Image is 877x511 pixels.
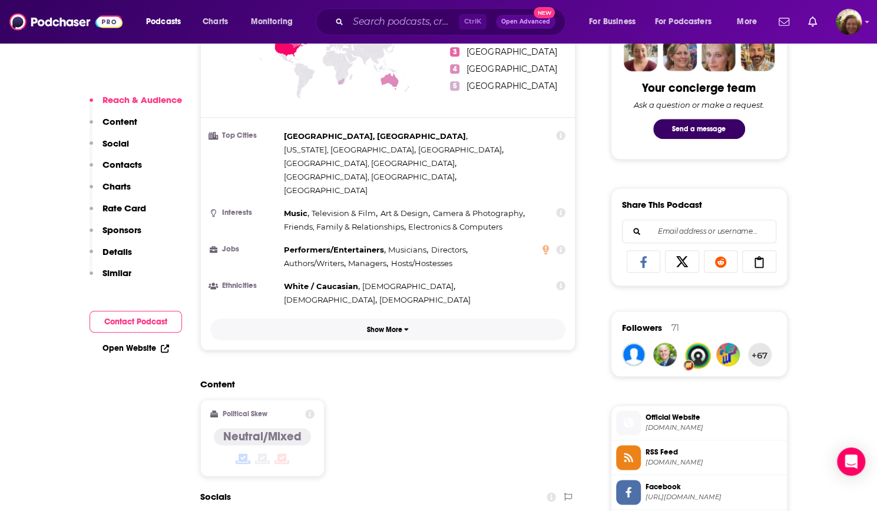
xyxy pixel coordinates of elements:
p: Details [102,246,132,257]
span: Official Website [646,412,782,423]
button: open menu [647,12,729,31]
span: , [380,207,430,220]
span: Directors [431,245,466,254]
span: Managers [348,258,386,268]
a: Facebook[URL][DOMAIN_NAME] [616,480,782,505]
span: , [388,243,428,257]
span: Ctrl K [459,14,487,29]
a: Share on X/Twitter [665,250,699,273]
div: 71 [671,323,679,333]
a: Show notifications dropdown [803,12,822,32]
a: jfpodcasts [686,344,710,367]
p: Rate Card [102,203,146,214]
img: Barbara Profile [663,37,697,71]
button: Rate Card [90,203,146,224]
p: Show More [367,326,402,334]
a: Show notifications dropdown [774,12,794,32]
div: Search podcasts, credits, & more... [327,8,577,35]
span: Camera & Photography [433,208,523,218]
img: PodcastEngineer [653,343,677,366]
button: open menu [581,12,650,31]
span: [GEOGRAPHIC_DATA], [GEOGRAPHIC_DATA] [284,172,455,181]
p: Charts [102,181,131,192]
span: [GEOGRAPHIC_DATA] [466,47,557,57]
span: , [312,207,378,220]
button: Show More [210,318,566,340]
span: Performers/Entertainers [284,245,384,254]
img: User Profile [836,9,862,35]
span: White / Caucasian [284,281,358,291]
h2: Political Skew [223,410,267,418]
span: For Podcasters [655,14,711,30]
span: , [284,293,377,307]
span: Followers [622,322,662,333]
img: northernwish [622,343,646,366]
h3: Jobs [210,245,279,253]
span: Logged in as cborde [836,9,862,35]
button: Show profile menu [836,9,862,35]
span: , [284,243,386,257]
span: , [284,143,416,157]
span: [GEOGRAPHIC_DATA] [284,185,368,195]
img: Sydney Profile [624,37,658,71]
a: RSS Feed[DOMAIN_NAME] [616,445,782,470]
p: Sponsors [102,224,141,235]
h3: Share This Podcast [622,199,702,210]
a: Share on Facebook [627,250,661,273]
span: [DEMOGRAPHIC_DATA] [362,281,454,291]
h3: Interests [210,209,279,217]
span: brokenrecordpodcast.com [646,423,782,432]
img: User Badge Icon [683,359,694,371]
a: Official Website[DOMAIN_NAME] [616,410,782,435]
div: Ask a question or make a request. [634,100,765,109]
button: Contacts [90,159,142,181]
span: , [348,257,388,270]
span: [GEOGRAPHIC_DATA] [466,64,557,74]
p: Contacts [102,159,142,170]
button: Content [90,116,137,138]
button: open menu [138,12,196,31]
img: Podchaser - Follow, Share and Rate Podcasts [9,11,123,33]
a: Copy Link [742,250,776,273]
button: Send a message [653,119,745,139]
input: Search podcasts, credits, & more... [348,12,459,31]
span: [GEOGRAPHIC_DATA] [466,81,557,91]
button: Open AdvancedNew [496,15,555,29]
span: Friends, Family & Relationships [284,222,404,231]
span: Charts [203,14,228,30]
h4: Neutral/Mixed [223,429,302,444]
h3: Ethnicities [210,282,279,290]
a: Open Website [102,343,169,353]
img: Jules Profile [701,37,736,71]
button: Social [90,138,129,160]
div: Open Intercom Messenger [837,447,865,476]
span: [DEMOGRAPHIC_DATA] [284,295,375,304]
span: Electronics & Computers [408,222,502,231]
span: Authors/Writers [284,258,344,268]
a: Charts [195,12,235,31]
span: [GEOGRAPHIC_DATA], [GEOGRAPHIC_DATA] [284,158,455,168]
p: Content [102,116,137,127]
span: 5 [450,81,459,91]
span: [US_STATE], [GEOGRAPHIC_DATA] [284,145,414,154]
button: +67 [748,343,772,366]
button: Reach & Audience [90,94,182,116]
button: Details [90,246,132,268]
span: , [362,280,455,293]
span: , [431,243,468,257]
span: Art & Design [380,208,428,218]
span: [GEOGRAPHIC_DATA] [418,145,502,154]
span: Podcasts [146,14,181,30]
h2: Socials [200,486,231,508]
span: Television & Film [312,208,376,218]
span: [DEMOGRAPHIC_DATA] [379,295,471,304]
p: Reach & Audience [102,94,182,105]
button: Sponsors [90,224,141,246]
span: feeds.megaphone.fm [646,458,782,467]
button: open menu [243,12,308,31]
img: Jon Profile [740,37,775,71]
img: INRI81216 [716,343,740,366]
